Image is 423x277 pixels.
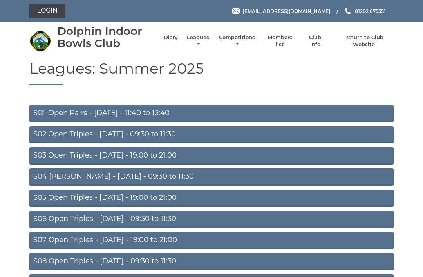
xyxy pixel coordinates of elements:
a: Diary [164,34,178,41]
a: S06 Open Triples - [DATE] - 09:30 to 11:30 [29,211,394,228]
a: Email [EMAIL_ADDRESS][DOMAIN_NAME] [232,7,330,15]
a: SO1 Open Pairs - [DATE] - 11:40 to 13:40 [29,105,394,122]
div: Dolphin Indoor Bowls Club [57,25,156,49]
a: Club Info [304,34,327,48]
h1: Leagues: Summer 2025 [29,60,394,86]
a: S02 Open Triples - [DATE] - 09:30 to 11:30 [29,126,394,143]
img: Email [232,8,240,14]
a: S03 Open Triples - [DATE] - 19:00 to 21:00 [29,147,394,165]
img: Dolphin Indoor Bowls Club [29,30,51,52]
a: Login [29,4,65,18]
a: S04 [PERSON_NAME] - [DATE] - 09:30 to 11:30 [29,168,394,186]
a: Return to Club Website [334,34,394,48]
a: Members list [263,34,296,48]
span: [EMAIL_ADDRESS][DOMAIN_NAME] [243,8,330,14]
a: Competitions [218,34,256,48]
span: 01202 675551 [355,8,386,14]
a: S05 Open Triples - [DATE] - 19:00 to 21:00 [29,190,394,207]
a: Phone us 01202 675551 [344,7,386,15]
a: S08 Open Triples - [DATE] - 09:30 to 11:30 [29,253,394,270]
a: S07 Open Triples - [DATE] - 19:00 to 21:00 [29,232,394,249]
img: Phone us [345,8,351,14]
a: Leagues [186,34,210,48]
